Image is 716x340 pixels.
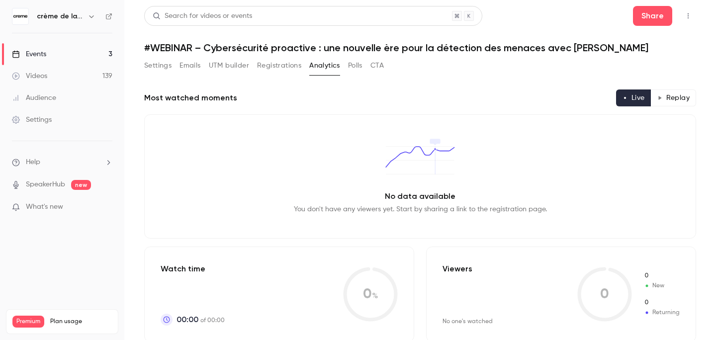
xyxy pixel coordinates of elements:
p: No data available [385,190,455,202]
button: Share [633,6,672,26]
button: Live [616,89,651,106]
div: Audience [12,93,56,103]
div: Videos [12,71,47,81]
p: Watch time [161,263,225,275]
li: help-dropdown-opener [12,157,112,168]
button: UTM builder [209,58,249,74]
span: Help [26,157,40,168]
span: New [644,271,680,280]
button: Registrations [257,58,301,74]
h2: Most watched moments [144,92,237,104]
span: What's new [26,202,63,212]
p: You don't have any viewers yet. Start by sharing a link to the registration page. [294,204,547,214]
span: 00:00 [177,314,198,326]
span: new [71,180,91,190]
p: Viewers [443,263,472,275]
button: Polls [348,58,362,74]
button: CTA [370,58,384,74]
div: Events [12,49,46,59]
span: Returning [644,298,680,307]
span: Premium [12,316,44,328]
div: No one's watched [443,318,493,326]
p: of 00:00 [177,314,225,326]
div: Search for videos or events [153,11,252,21]
a: SpeakerHub [26,179,65,190]
button: Settings [144,58,172,74]
h6: crème de la crème [37,11,84,21]
span: Returning [644,308,680,317]
span: Plan usage [50,318,112,326]
button: Emails [179,58,200,74]
img: crème de la crème [12,8,28,24]
h1: #WEBINAR – Cybersécurité proactive : une nouvelle ère pour la détection des menaces avec [PERSON_... [144,42,696,54]
button: Analytics [309,58,340,74]
div: Settings [12,115,52,125]
span: New [644,281,680,290]
button: Replay [651,89,696,106]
